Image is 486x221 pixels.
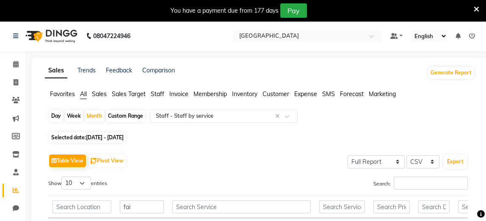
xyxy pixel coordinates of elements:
[77,66,96,74] a: Trends
[48,177,107,190] label: Show entries
[169,90,188,98] span: Invoice
[394,177,468,190] input: Search:
[275,112,282,121] span: Clear all
[80,90,87,98] span: All
[280,3,307,18] button: Pay
[85,110,104,122] div: Month
[52,200,111,213] input: Search Location
[49,110,63,122] div: Day
[49,155,86,167] button: Table View
[106,66,132,74] a: Feedback
[61,177,91,190] select: Showentries
[65,110,83,122] div: Week
[151,90,164,98] span: Staff
[418,200,450,213] input: Search Discount
[120,200,164,213] input: Search Stylist
[142,66,175,74] a: Comparison
[319,200,365,213] input: Search Service Count
[106,110,145,122] div: Custom Range
[50,90,75,98] span: Favorites
[373,177,468,190] label: Search:
[428,67,474,79] button: Generate Report
[193,90,227,98] span: Membership
[112,90,146,98] span: Sales Target
[88,155,126,167] button: Pivot View
[444,155,467,169] button: Export
[86,134,124,141] span: [DATE] - [DATE]
[171,6,279,15] div: You have a payment due from 177 days
[340,90,364,98] span: Forecast
[322,90,335,98] span: SMS
[262,90,289,98] span: Customer
[22,24,80,48] img: logo
[172,200,310,213] input: Search Service
[92,90,107,98] span: Sales
[232,90,257,98] span: Inventory
[369,90,396,98] span: Marketing
[91,158,97,164] img: pivot.png
[294,90,317,98] span: Expense
[45,63,67,78] a: Sales
[93,24,130,48] b: 08047224946
[373,200,410,213] input: Search Price
[49,132,126,143] span: Selected date:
